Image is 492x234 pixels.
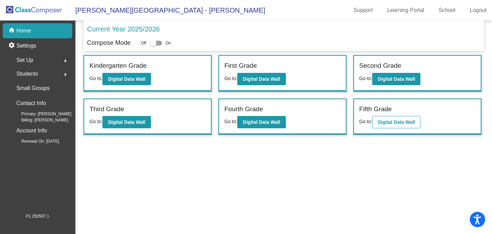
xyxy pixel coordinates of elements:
label: Fifth Grade [359,104,392,114]
span: Go to: [89,119,102,124]
p: Compose Mode [87,38,130,48]
mat-icon: home [8,27,16,35]
b: Digital Data Wall [243,119,280,125]
label: Second Grade [359,61,401,71]
button: Digital Data Wall [237,73,286,85]
span: Primary: [PERSON_NAME] [10,111,72,117]
button: Digital Data Wall [372,116,420,128]
button: Digital Data Wall [372,73,420,85]
span: Go to: [359,76,372,81]
p: Current Year 2025/2026 [87,24,160,34]
span: [PERSON_NAME][GEOGRAPHIC_DATA] - [PERSON_NAME] [68,5,265,16]
b: Digital Data Wall [378,76,415,82]
b: Digital Data Wall [108,119,145,125]
a: Logout [464,5,492,16]
p: Account Info [16,126,47,135]
span: Go to: [224,76,237,81]
span: Go to: [224,119,237,124]
label: First Grade [224,61,257,71]
label: Kindergarten Grade [89,61,147,71]
span: Go to: [89,76,102,81]
label: Third Grade [89,104,124,114]
span: Billing: [PERSON_NAME] [10,117,68,123]
span: Off [141,40,146,46]
a: Support [348,5,378,16]
a: Learning Portal [382,5,430,16]
a: School [433,5,461,16]
mat-icon: settings [8,42,16,50]
p: Small Groups [16,83,50,93]
label: Fourth Grade [224,104,263,114]
mat-icon: arrow_right [61,70,70,79]
mat-icon: arrow_right [61,57,70,65]
span: Renewal On: [DATE] [10,138,59,144]
button: Digital Data Wall [102,73,151,85]
span: Students [16,69,38,79]
p: Settings [16,42,36,50]
span: Set Up [16,55,33,65]
button: Digital Data Wall [102,116,151,128]
b: Digital Data Wall [108,76,145,82]
span: Go to: [359,119,372,124]
button: Digital Data Wall [237,116,286,128]
p: Home [16,27,31,35]
p: Contact Info [16,99,46,108]
span: On [165,40,171,46]
b: Digital Data Wall [243,76,280,82]
b: Digital Data Wall [378,119,415,125]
